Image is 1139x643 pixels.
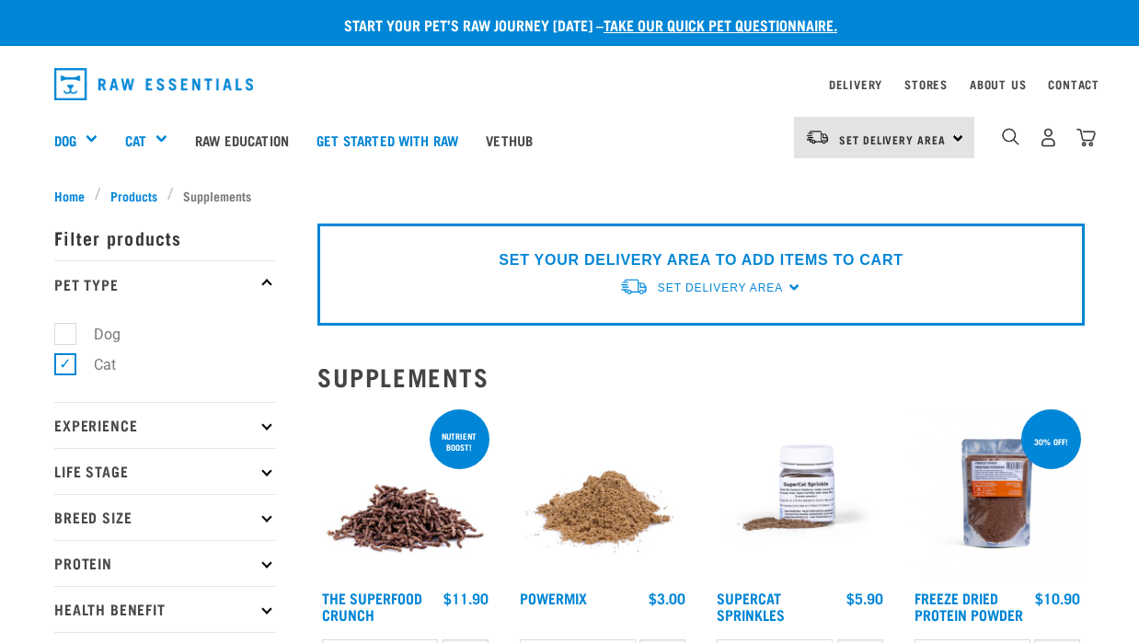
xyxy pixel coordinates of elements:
[1002,128,1019,145] img: home-icon-1@2x.png
[125,130,146,151] a: Cat
[712,406,888,581] img: Plastic Container of SuperCat Sprinkles With Product Shown Outside Of The Bottle
[54,260,275,306] p: Pet Type
[54,186,95,205] a: Home
[846,590,883,606] div: $5.90
[1039,128,1058,147] img: user.png
[110,186,157,205] span: Products
[604,20,837,29] a: take our quick pet questionnaire.
[904,81,948,87] a: Stores
[303,103,472,177] a: Get started with Raw
[1076,128,1096,147] img: home-icon@2x.png
[54,68,253,100] img: Raw Essentials Logo
[910,406,1086,581] img: FD Protein Powder
[1048,81,1099,87] a: Contact
[54,214,275,260] p: Filter products
[101,186,167,205] a: Products
[54,186,1085,205] nav: breadcrumbs
[499,249,903,271] p: SET YOUR DELIVERY AREA TO ADD ITEMS TO CART
[658,281,783,294] span: Set Delivery Area
[430,422,489,461] div: nutrient boost!
[829,81,882,87] a: Delivery
[64,353,123,376] label: Cat
[54,586,275,632] p: Health Benefit
[515,406,691,581] img: Pile Of PowerMix For Pets
[520,593,587,602] a: Powermix
[54,540,275,586] p: Protein
[619,277,649,296] img: van-moving.png
[970,81,1026,87] a: About Us
[54,494,275,540] p: Breed Size
[1026,428,1076,455] div: 30% off!
[839,136,946,143] span: Set Delivery Area
[717,593,785,618] a: Supercat Sprinkles
[64,323,128,346] label: Dog
[472,103,546,177] a: Vethub
[649,590,685,606] div: $3.00
[317,406,493,581] img: 1311 Superfood Crunch 01
[54,186,85,205] span: Home
[181,103,303,177] a: Raw Education
[1035,590,1080,606] div: $10.90
[915,593,1023,618] a: Freeze Dried Protein Powder
[805,129,830,145] img: van-moving.png
[40,61,1099,108] nav: dropdown navigation
[54,448,275,494] p: Life Stage
[322,593,422,618] a: The Superfood Crunch
[443,590,489,606] div: $11.90
[54,402,275,448] p: Experience
[54,130,76,151] a: Dog
[317,362,1085,391] h2: Supplements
